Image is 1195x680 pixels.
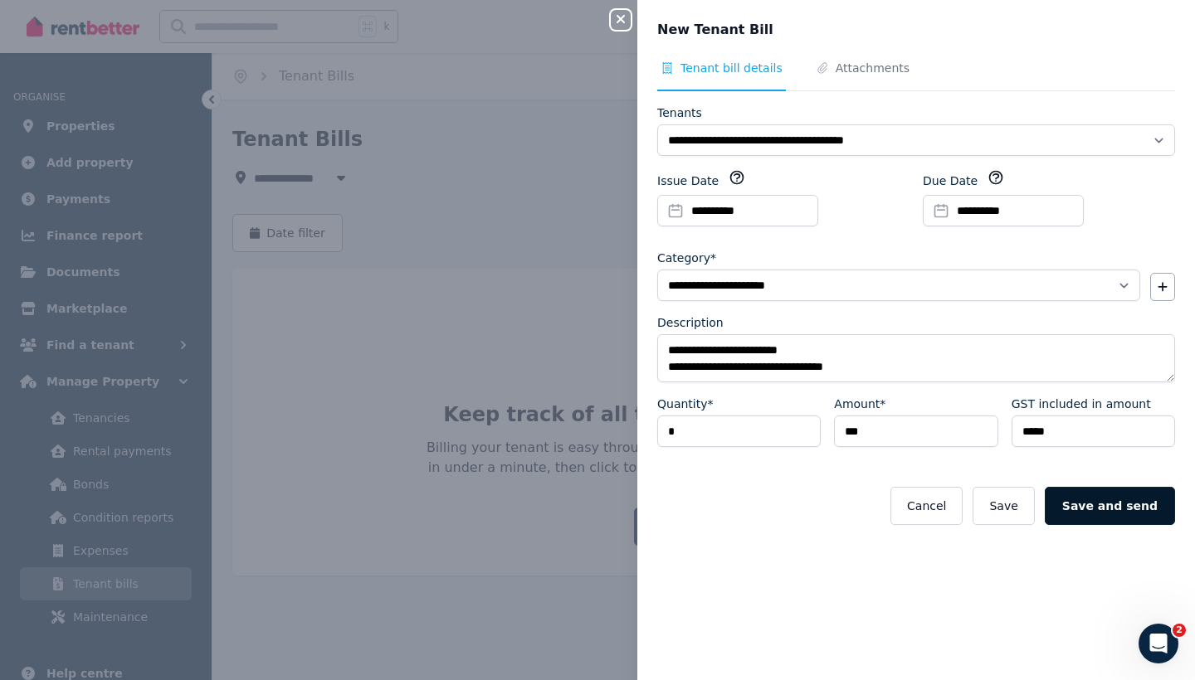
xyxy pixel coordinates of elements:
label: Amount* [834,396,885,412]
span: New Tenant Bill [657,20,773,40]
iframe: Intercom live chat [1139,624,1178,663]
span: 2 [1173,624,1186,637]
label: GST included in amount [1012,396,1151,412]
span: Attachments [836,60,910,76]
label: Tenants [657,104,702,121]
label: Due Date [923,172,978,189]
label: Category* [657,250,716,266]
nav: Tabs [657,60,1175,91]
button: Save and send [1045,487,1175,525]
label: Description [657,314,724,331]
button: Save [973,487,1034,525]
label: Quantity* [657,396,714,412]
label: Issue Date [657,172,719,189]
button: Cancel [890,487,963,525]
span: Tenant bill details [680,60,783,76]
